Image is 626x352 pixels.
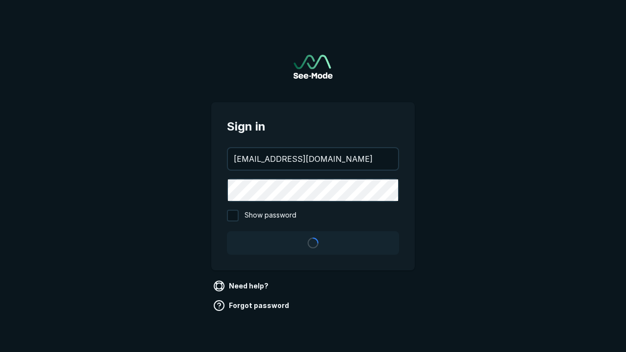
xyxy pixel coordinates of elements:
a: Forgot password [211,298,293,313]
span: Sign in [227,118,399,135]
a: Go to sign in [293,55,333,79]
a: Need help? [211,278,272,294]
input: your@email.com [228,148,398,170]
span: Show password [245,210,296,221]
img: See-Mode Logo [293,55,333,79]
